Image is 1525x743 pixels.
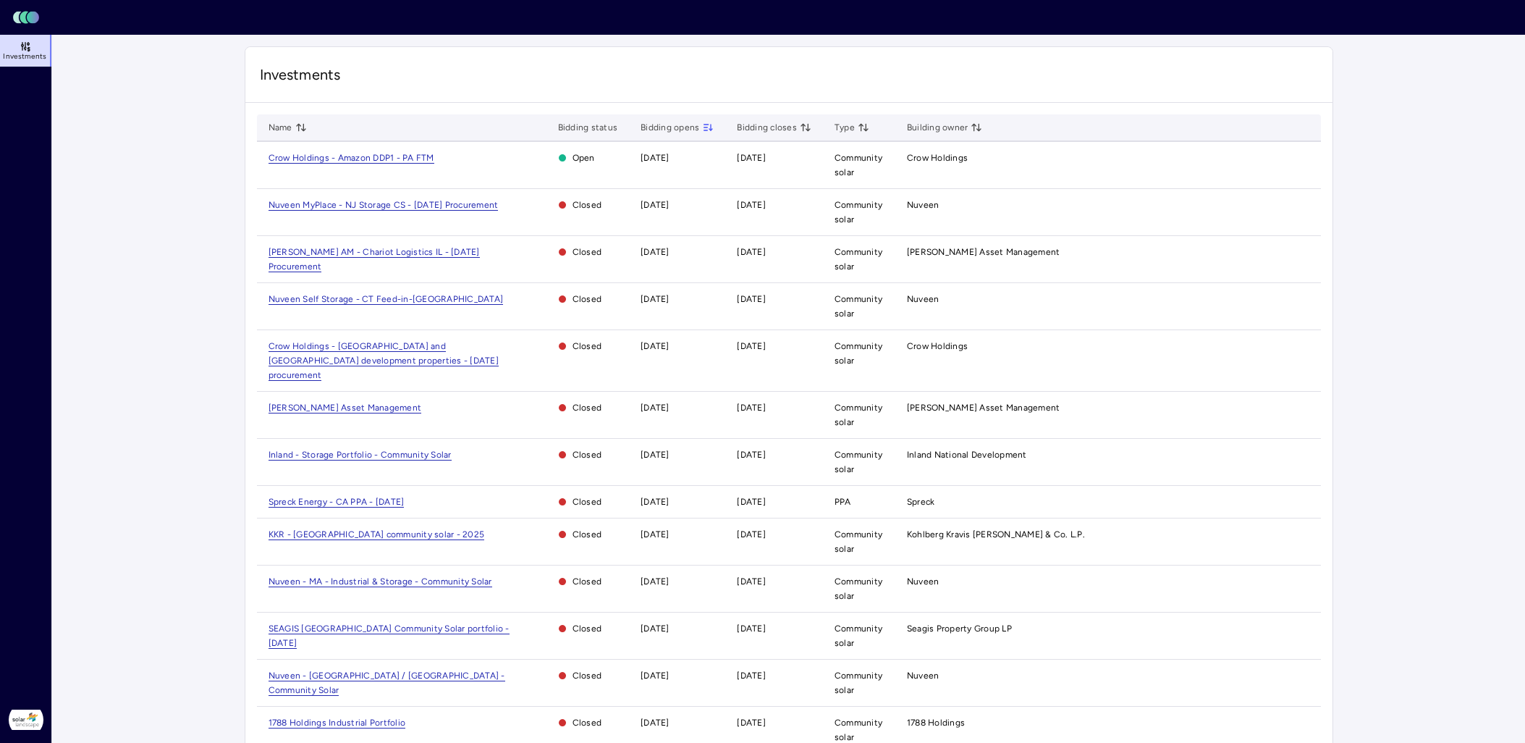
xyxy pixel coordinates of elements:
td: Nuveen [895,283,1321,330]
button: toggle sorting [971,122,982,133]
time: [DATE] [641,529,669,540]
td: Community solar [823,439,895,486]
td: Community solar [823,236,895,283]
td: Inland National Development [895,439,1321,486]
span: Nuveen - [GEOGRAPHIC_DATA] / [GEOGRAPHIC_DATA] - Community Solar [269,671,505,696]
span: Type [835,120,869,135]
td: Community solar [823,566,895,613]
time: [DATE] [737,247,766,257]
td: [PERSON_NAME] Asset Management [895,392,1321,439]
a: Inland - Storage Portfolio - Community Solar [269,450,452,460]
span: Closed [558,715,618,730]
td: Crow Holdings [895,330,1321,392]
span: Investments [3,52,46,61]
span: Nuveen - MA - Industrial & Storage - Community Solar [269,576,492,587]
span: SEAGIS [GEOGRAPHIC_DATA] Community Solar portfolio - [DATE] [269,624,510,649]
span: Closed [558,292,618,306]
td: Kohlberg Kravis [PERSON_NAME] & Co. L.P. [895,519,1321,566]
span: Nuveen MyPlace - NJ Storage CS - [DATE] Procurement [269,200,499,211]
span: Spreck Energy - CA PPA - [DATE] [269,497,405,508]
span: Bidding opens [641,120,714,135]
time: [DATE] [737,497,766,507]
time: [DATE] [641,497,669,507]
td: Community solar [823,189,895,236]
time: [DATE] [737,153,766,163]
a: Nuveen MyPlace - NJ Storage CS - [DATE] Procurement [269,200,499,210]
time: [DATE] [641,403,669,413]
time: [DATE] [737,450,766,460]
td: PPA [823,486,895,519]
time: [DATE] [737,529,766,540]
span: Building owner [907,120,983,135]
a: [PERSON_NAME] AM - Chariot Logistics IL - [DATE] Procurement [269,247,480,272]
td: Seagis Property Group LP [895,613,1321,660]
span: Crow Holdings - [GEOGRAPHIC_DATA] and [GEOGRAPHIC_DATA] development properties - [DATE] procurement [269,341,499,381]
td: Community solar [823,660,895,707]
span: KKR - [GEOGRAPHIC_DATA] community solar - 2025 [269,529,485,540]
td: Community solar [823,613,895,660]
time: [DATE] [641,450,669,460]
span: Closed [558,245,618,259]
span: Closed [558,527,618,542]
time: [DATE] [737,624,766,634]
a: Crow Holdings - [GEOGRAPHIC_DATA] and [GEOGRAPHIC_DATA] development properties - [DATE] procurement [269,341,499,380]
td: Nuveen [895,189,1321,236]
span: Closed [558,339,618,353]
time: [DATE] [641,671,669,681]
span: Name [269,120,307,135]
button: toggle sorting [800,122,811,133]
td: Crow Holdings [895,142,1321,189]
span: Closed [558,668,618,683]
td: Spreck [895,486,1321,519]
time: [DATE] [641,200,669,210]
span: Open [558,151,618,165]
time: [DATE] [737,718,766,728]
time: [DATE] [641,718,669,728]
span: Investments [260,64,1318,85]
time: [DATE] [641,576,669,587]
a: 1788 Holdings Industrial Portfolio [269,718,406,728]
time: [DATE] [737,671,766,681]
time: [DATE] [737,294,766,304]
time: [DATE] [641,153,669,163]
td: Community solar [823,283,895,330]
a: Nuveen - MA - Industrial & Storage - Community Solar [269,576,492,587]
a: [PERSON_NAME] Asset Management [269,403,422,413]
button: toggle sorting [858,122,869,133]
span: Closed [558,400,618,415]
time: [DATE] [641,624,669,634]
time: [DATE] [737,341,766,351]
a: Crow Holdings - Amazon DDP1 - PA FTM [269,153,434,163]
td: Community solar [823,392,895,439]
td: Nuveen [895,660,1321,707]
time: [DATE] [737,403,766,413]
span: Bidding closes [737,120,811,135]
span: Closed [558,574,618,589]
button: toggle sorting [295,122,307,133]
a: KKR - [GEOGRAPHIC_DATA] community solar - 2025 [269,529,485,540]
span: Closed [558,621,618,636]
span: Bidding status [558,120,618,135]
span: Closed [558,448,618,462]
td: [PERSON_NAME] Asset Management [895,236,1321,283]
span: Crow Holdings - Amazon DDP1 - PA FTM [269,153,434,164]
a: Spreck Energy - CA PPA - [DATE] [269,497,405,507]
span: Closed [558,198,618,212]
a: Nuveen Self Storage - CT Feed-in-[GEOGRAPHIC_DATA] [269,294,504,304]
time: [DATE] [641,294,669,304]
button: toggle sorting [702,122,714,133]
time: [DATE] [737,576,766,587]
span: Nuveen Self Storage - CT Feed-in-[GEOGRAPHIC_DATA] [269,294,504,305]
time: [DATE] [641,341,669,351]
time: [DATE] [641,247,669,257]
time: [DATE] [737,200,766,210]
a: SEAGIS [GEOGRAPHIC_DATA] Community Solar portfolio - [DATE] [269,624,510,648]
td: Community solar [823,519,895,566]
td: Community solar [823,330,895,392]
td: Nuveen [895,566,1321,613]
a: Nuveen - [GEOGRAPHIC_DATA] / [GEOGRAPHIC_DATA] - Community Solar [269,671,505,695]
